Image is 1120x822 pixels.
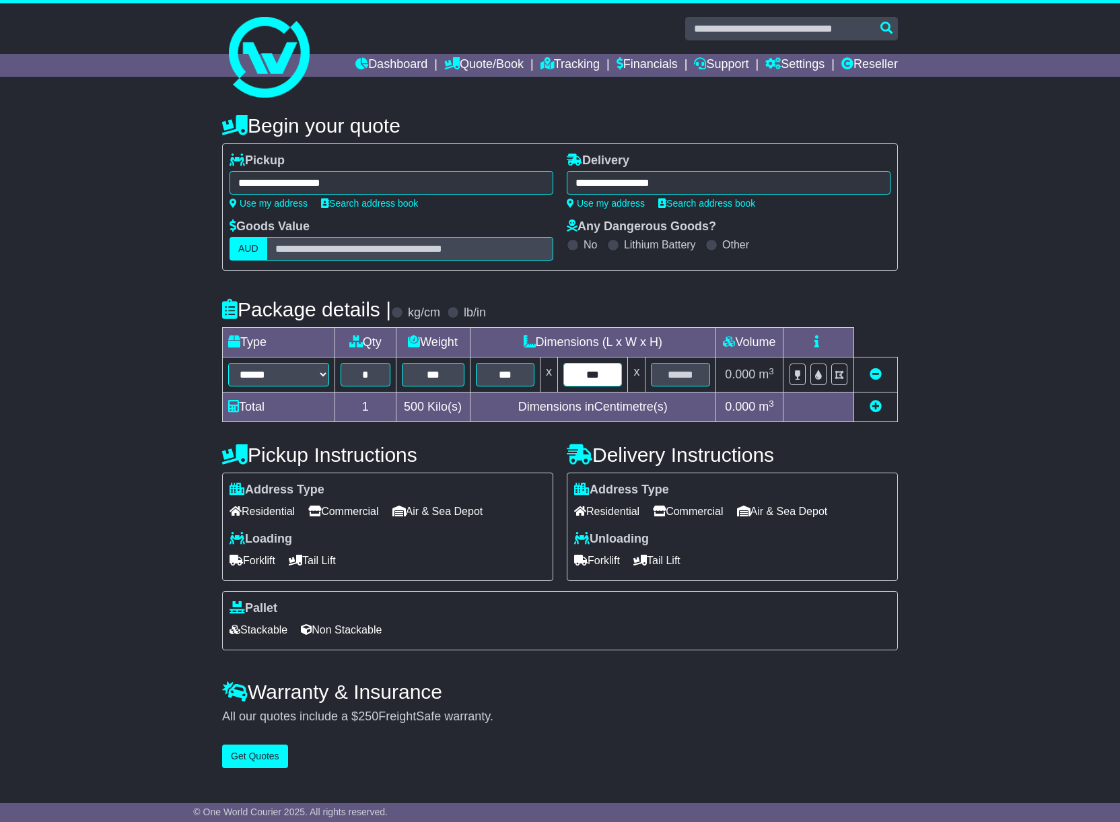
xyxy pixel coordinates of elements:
[222,681,898,703] h4: Warranty & Insurance
[335,328,396,357] td: Qty
[230,219,310,234] label: Goods Value
[222,710,898,724] div: All our quotes include a $ FreightSafe warranty.
[633,550,680,571] span: Tail Lift
[653,501,723,522] span: Commercial
[230,550,275,571] span: Forklift
[574,532,649,547] label: Unloading
[584,238,597,251] label: No
[470,328,715,357] td: Dimensions (L x W x H)
[694,54,748,77] a: Support
[222,114,898,137] h4: Begin your quote
[722,238,749,251] label: Other
[725,368,755,381] span: 0.000
[540,54,600,77] a: Tracking
[574,483,669,498] label: Address Type
[759,400,774,413] span: m
[321,198,418,209] a: Search address book
[230,153,285,168] label: Pickup
[392,501,483,522] span: Air & Sea Depot
[404,400,424,413] span: 500
[759,368,774,381] span: m
[617,54,678,77] a: Financials
[396,392,470,422] td: Kilo(s)
[769,366,774,376] sup: 3
[223,392,335,422] td: Total
[230,601,277,616] label: Pallet
[444,54,524,77] a: Quote/Book
[567,198,645,209] a: Use my address
[230,619,287,640] span: Stackable
[765,54,825,77] a: Settings
[658,198,755,209] a: Search address book
[193,807,388,817] span: © One World Courier 2025. All rights reserved.
[470,392,715,422] td: Dimensions in Centimetre(s)
[308,501,378,522] span: Commercial
[567,444,898,466] h4: Delivery Instructions
[464,306,486,320] label: lb/in
[230,198,308,209] a: Use my address
[769,399,774,409] sup: 3
[725,400,755,413] span: 0.000
[223,328,335,357] td: Type
[222,298,391,320] h4: Package details |
[289,550,336,571] span: Tail Lift
[624,238,696,251] label: Lithium Battery
[230,532,292,547] label: Loading
[358,710,378,723] span: 250
[222,444,553,466] h4: Pickup Instructions
[355,54,427,77] a: Dashboard
[870,368,882,381] a: Remove this item
[841,54,898,77] a: Reseller
[628,357,645,392] td: x
[230,483,324,498] label: Address Type
[737,501,828,522] span: Air & Sea Depot
[301,619,382,640] span: Non Stackable
[222,745,288,768] button: Get Quotes
[230,237,267,261] label: AUD
[574,501,639,522] span: Residential
[574,550,620,571] span: Forklift
[870,400,882,413] a: Add new item
[567,153,629,168] label: Delivery
[335,392,396,422] td: 1
[715,328,783,357] td: Volume
[567,219,716,234] label: Any Dangerous Goods?
[408,306,440,320] label: kg/cm
[396,328,470,357] td: Weight
[230,501,295,522] span: Residential
[540,357,558,392] td: x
